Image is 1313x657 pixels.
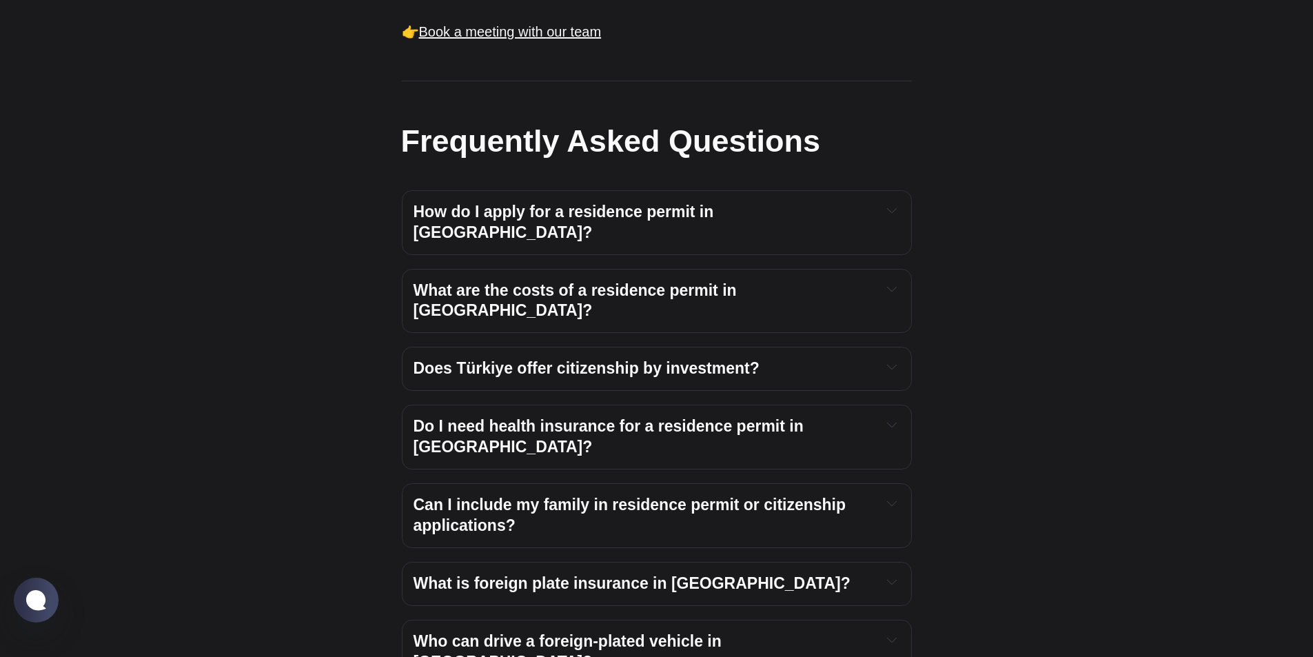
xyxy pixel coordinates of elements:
[401,119,911,163] h2: Frequently Asked Questions
[884,202,900,219] button: Expand toggle to read content
[884,574,900,590] button: Expand toggle to read content
[414,417,808,456] span: Do I need health insurance for a residence permit in [GEOGRAPHIC_DATA]?
[414,574,851,592] span: What is foreign plate insurance in [GEOGRAPHIC_DATA]?
[414,496,851,534] strong: Can I include my family in residence permit or citizenship applications?
[419,24,602,39] a: Book a meeting with our team
[414,203,718,241] span: How do I apply for a residence permit in [GEOGRAPHIC_DATA]?
[402,21,912,43] p: 👉
[884,495,900,512] button: Expand toggle to read content
[414,281,741,320] span: What are the costs of a residence permit in [GEOGRAPHIC_DATA]?
[884,358,900,375] button: Expand toggle to read content
[884,631,900,648] button: Expand toggle to read content
[884,281,900,297] button: Expand toggle to read content
[414,359,760,377] span: Does Türkiye offer citizenship by investment?
[884,416,900,433] button: Expand toggle to read content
